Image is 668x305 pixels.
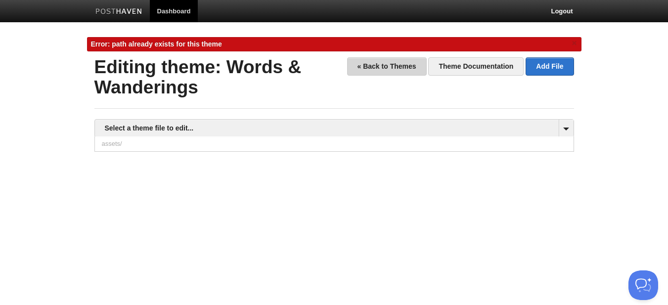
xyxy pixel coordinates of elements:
a: « Back to Themes [347,57,427,76]
a: Theme Documentation [428,57,524,76]
h2: Editing theme: Words & Wanderings [94,57,574,97]
img: Posthaven-bar [95,8,142,16]
a: Select a theme file to edit... [95,120,574,137]
iframe: Help Scout Beacon - Open [628,270,658,300]
a: × [570,37,579,49]
span: Error: path already exists for this theme [91,40,222,48]
a: Add File [526,57,574,76]
a: assets/ [95,136,574,151]
span: assets/ [102,140,122,147]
